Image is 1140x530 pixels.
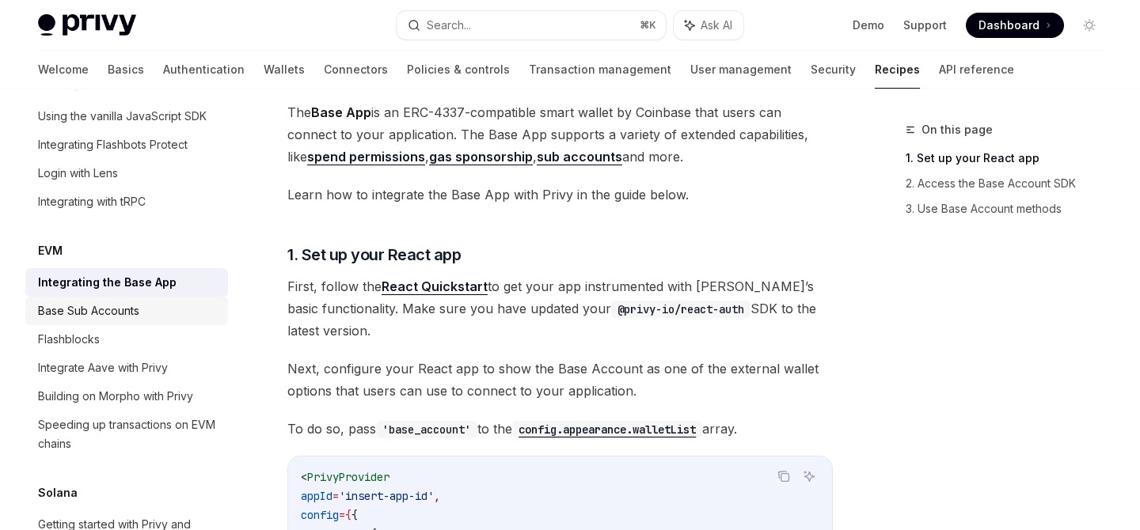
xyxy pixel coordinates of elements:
[906,196,1115,221] a: 3. Use Base Account methods
[287,184,833,206] span: Learn how to integrate the Base App with Privy in the guide below.
[773,466,794,486] button: Copy the contents from the code block
[966,13,1064,38] a: Dashboard
[301,470,307,484] span: <
[324,51,388,89] a: Connectors
[921,120,993,139] span: On this page
[108,51,144,89] a: Basics
[301,489,332,503] span: appId
[38,301,139,320] div: Base Sub Accounts
[382,278,488,295] a: React Quickstart
[307,149,425,165] a: spend permissions
[25,159,228,187] a: Login with Lens
[287,418,833,440] span: To do so, pass to the array.
[339,489,434,503] span: 'insert-app-id'
[25,102,228,131] a: Using the vanilla JavaScript SDK
[939,51,1014,89] a: API reference
[287,101,833,168] span: The is an ERC-4337-compatible smart wallet by Coinbase that users can connect to your application...
[311,104,371,120] strong: Base App
[38,107,207,126] div: Using the vanilla JavaScript SDK
[537,149,622,165] a: sub accounts
[264,51,305,89] a: Wallets
[407,51,510,89] a: Policies & controls
[512,421,702,438] code: config.appearance.walletList
[906,146,1115,171] a: 1. Set up your React app
[397,11,665,40] button: Search...⌘K
[38,483,78,502] h5: Solana
[287,358,833,402] span: Next, configure your React app to show the Base Account as one of the external wallet options tha...
[25,131,228,159] a: Integrating Flashbots Protect
[25,411,228,458] a: Speeding up transactions on EVM chains
[351,508,358,522] span: {
[38,330,100,349] div: Flashblocks
[799,466,819,486] button: Ask AI
[25,354,228,382] a: Integrate Aave with Privy
[690,51,792,89] a: User management
[512,421,702,437] a: config.appearance.walletList
[38,14,136,36] img: light logo
[332,489,339,503] span: =
[25,382,228,411] a: Building on Morpho with Privy
[978,17,1039,33] span: Dashboard
[906,171,1115,196] a: 2. Access the Base Account SDK
[674,11,743,40] button: Ask AI
[701,17,732,33] span: Ask AI
[25,187,228,216] a: Integrating with tRPC
[287,275,833,342] span: First, follow the to get your app instrumented with [PERSON_NAME]’s basic functionality. Make sur...
[38,358,168,377] div: Integrate Aave with Privy
[25,297,228,325] a: Base Sub Accounts
[25,268,228,297] a: Integrating the Base App
[853,17,884,33] a: Demo
[529,51,671,89] a: Transaction management
[339,508,345,522] span: =
[307,470,389,484] span: PrivyProvider
[301,508,339,522] span: config
[903,17,947,33] a: Support
[875,51,920,89] a: Recipes
[1077,13,1102,38] button: Toggle dark mode
[38,415,218,453] div: Speeding up transactions on EVM chains
[345,508,351,522] span: {
[38,241,63,260] h5: EVM
[38,51,89,89] a: Welcome
[25,325,228,354] a: Flashblocks
[163,51,245,89] a: Authentication
[434,489,440,503] span: ,
[38,273,177,292] div: Integrating the Base App
[38,387,193,406] div: Building on Morpho with Privy
[38,164,118,183] div: Login with Lens
[38,135,188,154] div: Integrating Flashbots Protect
[287,244,461,266] span: 1. Set up your React app
[429,149,533,165] a: gas sponsorship
[640,19,656,32] span: ⌘ K
[376,421,477,438] code: 'base_account'
[427,16,471,35] div: Search...
[611,301,750,318] code: @privy-io/react-auth
[811,51,856,89] a: Security
[38,192,146,211] div: Integrating with tRPC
